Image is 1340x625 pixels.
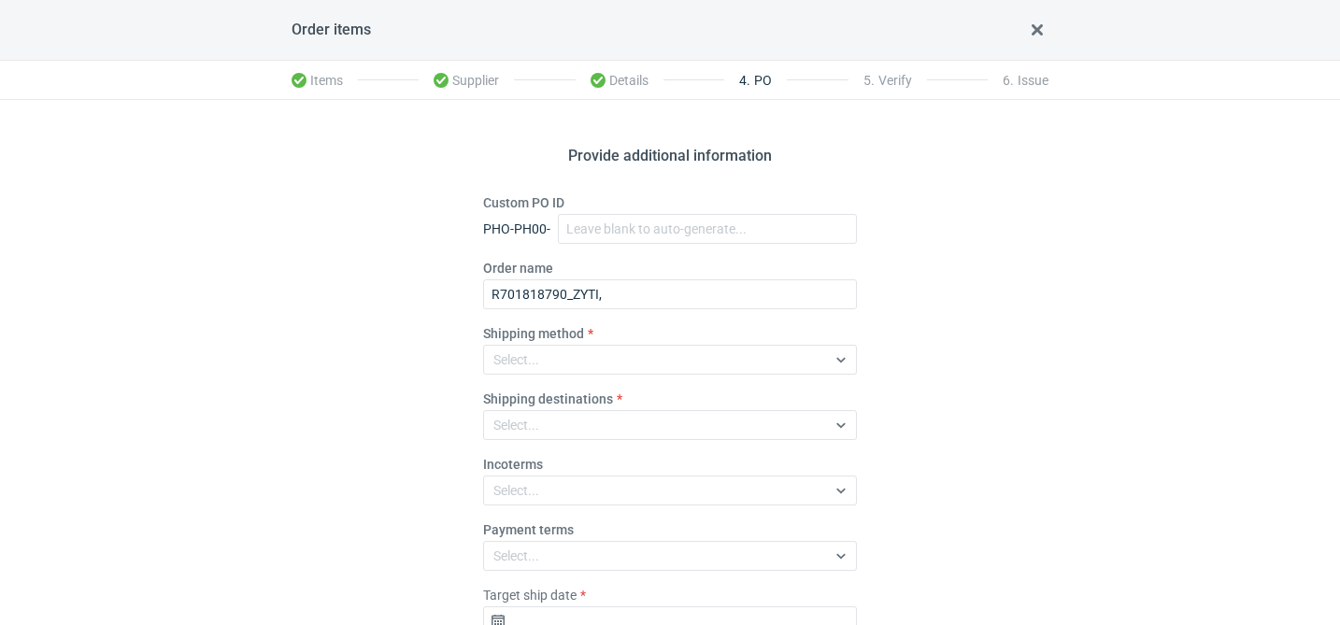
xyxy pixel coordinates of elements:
div: Select... [493,416,539,434]
div: Select... [493,547,539,565]
label: Shipping method [483,324,584,343]
li: Verify [848,62,927,99]
div: Select... [493,481,539,500]
label: Shipping destinations [483,390,613,408]
label: Order name [483,259,553,277]
label: Payment terms [483,520,574,539]
h2: Provide additional information [568,145,772,167]
label: Incoterms [483,455,543,474]
input: Leave blank to auto-generate... [558,214,857,244]
li: Issue [988,62,1048,99]
li: Items [292,62,358,99]
span: 6 . [1003,73,1014,88]
input: Leave blank to auto-generate... [483,279,857,309]
span: 5 . [863,73,875,88]
li: Details [576,62,663,99]
div: PHO-PH00- [483,220,550,238]
label: Target ship date [483,586,577,604]
li: PO [724,62,787,99]
li: Supplier [419,62,514,99]
div: Select... [493,350,539,369]
label: Custom PO ID [483,193,564,212]
span: 4 . [739,73,750,88]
